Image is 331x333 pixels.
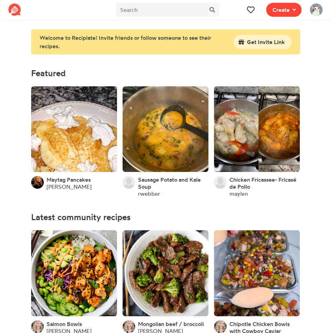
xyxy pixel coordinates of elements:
[214,176,227,189] img: User's avatar
[266,3,302,17] button: Create
[47,176,91,183] a: Maytag Pancakes
[31,320,44,333] img: User's avatar
[40,34,225,50] div: Welcome to Reciplate! Invite friends or follow someone to see their recipes.
[138,190,160,197] a: rwebber
[247,38,285,46] span: Get Invite Link
[234,35,292,49] button: Get Invite Link
[31,176,44,189] img: User's avatar
[47,320,82,327] a: Salmon Bowls
[138,320,204,327] a: Mongolian beef / broccoli
[214,320,227,333] img: User's avatar
[138,176,208,190] a: Sausage Potato and Kale Soup
[116,3,205,17] input: Search
[138,176,201,190] span: Sausage Potato and Kale Soup
[229,176,296,190] span: Chicken Fricassee- Fricasé de Pollo
[123,176,135,189] img: User's avatar
[123,320,135,333] img: User's avatar
[31,68,300,78] h4: Featured
[273,6,290,14] span: Create
[8,3,21,16] img: Reciplate
[47,183,91,190] a: [PERSON_NAME]
[310,3,323,16] img: User's avatar
[31,212,300,222] h4: Latest community recipes
[229,176,300,190] a: Chicken Fricassee- Fricasé de Pollo
[229,190,248,197] a: maylen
